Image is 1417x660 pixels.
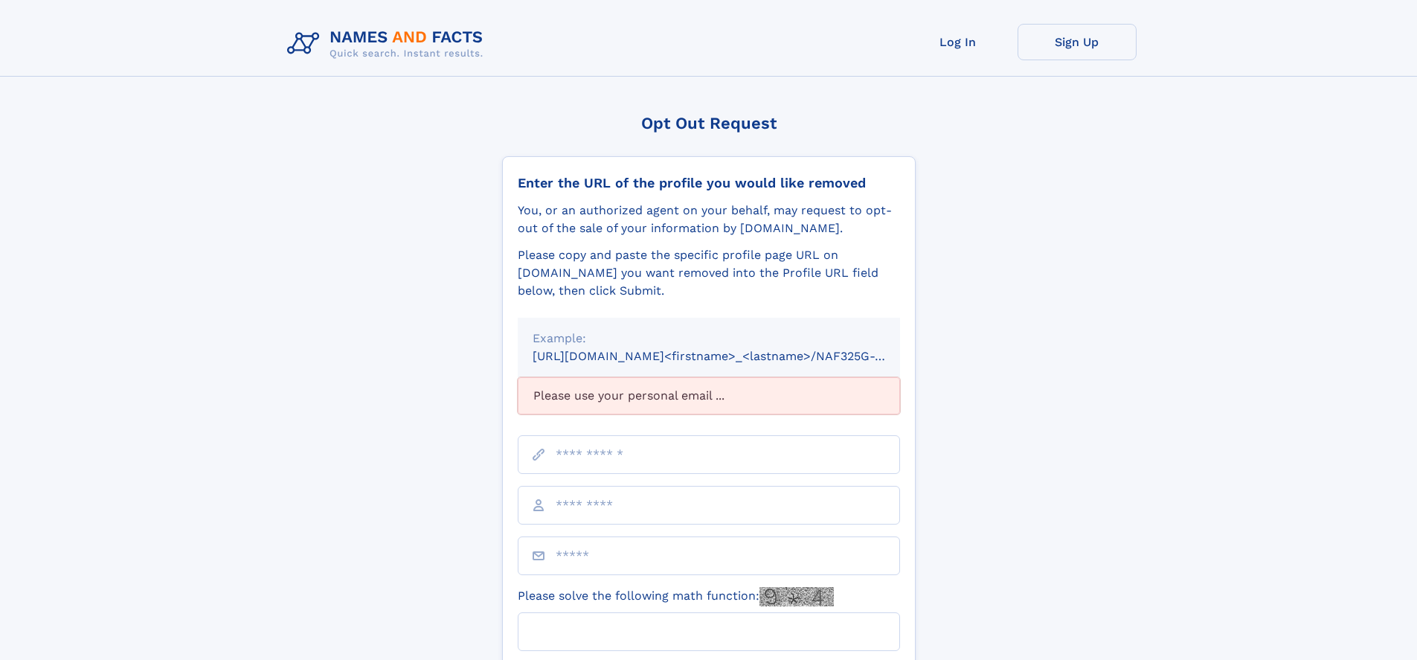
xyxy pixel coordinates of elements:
div: Please use your personal email ... [518,377,900,414]
div: You, or an authorized agent on your behalf, may request to opt-out of the sale of your informatio... [518,202,900,237]
div: Enter the URL of the profile you would like removed [518,175,900,191]
small: [URL][DOMAIN_NAME]<firstname>_<lastname>/NAF325G-xxxxxxxx [533,349,928,363]
div: Opt Out Request [502,114,916,132]
a: Log In [899,24,1018,60]
label: Please solve the following math function: [518,587,834,606]
div: Please copy and paste the specific profile page URL on [DOMAIN_NAME] you want removed into the Pr... [518,246,900,300]
img: Logo Names and Facts [281,24,495,64]
a: Sign Up [1018,24,1137,60]
div: Example: [533,330,885,347]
